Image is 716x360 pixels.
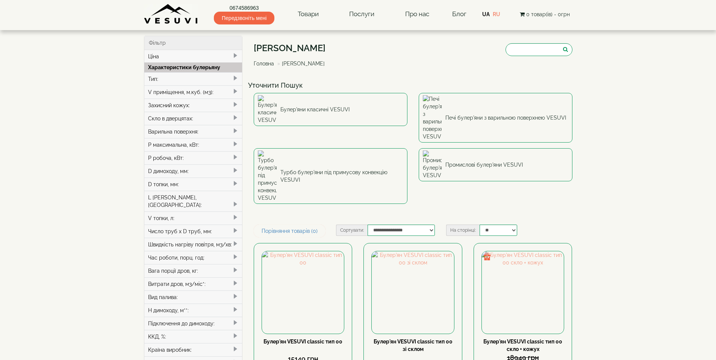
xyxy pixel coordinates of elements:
div: Число труб x D труб, мм: [144,225,242,238]
a: Булер'ян VESUVI classic тип 00 скло + кожух [483,339,562,352]
a: UA [482,11,490,17]
a: Турбо булер'яни під примусову конвекцію VESUVI Турбо булер'яни під примусову конвекцію VESUVI [254,148,407,204]
h4: Уточнити Пошук [248,82,578,89]
div: Підключення до димоходу: [144,317,242,330]
label: На сторінці: [446,225,480,236]
img: Булер'ян VESUVI classic тип 00 [262,251,344,333]
li: [PERSON_NAME] [276,60,325,67]
a: Порівняння товарів (0) [254,225,325,237]
div: Тип: [144,72,242,85]
div: P робоча, кВт: [144,151,242,164]
div: V топки, л: [144,211,242,225]
div: V приміщення, м.куб. (м3): [144,85,242,99]
div: Захисний кожух: [144,99,242,112]
a: Товари [290,6,326,23]
div: Вага порції дров, кг: [144,264,242,277]
div: Країна виробник: [144,343,242,356]
div: D димоходу, мм: [144,164,242,178]
div: ККД, %: [144,330,242,343]
h1: [PERSON_NAME] [254,43,330,53]
span: 0 товар(ів) - 0грн [526,11,570,17]
img: Булер'яни класичні VESUVI [258,95,277,124]
a: RU [493,11,500,17]
div: D топки, мм: [144,178,242,191]
div: Швидкість нагріву повітря, м3/хв: [144,238,242,251]
div: L [PERSON_NAME], [GEOGRAPHIC_DATA]: [144,191,242,211]
div: Вид палива: [144,290,242,304]
span: Передзвоніть мені [214,12,274,24]
div: Варильна поверхня: [144,125,242,138]
div: Фільтр [144,36,242,50]
div: Витрати дров, м3/міс*: [144,277,242,290]
a: 0674586963 [214,4,274,12]
a: Послуги [342,6,382,23]
div: H димоходу, м**: [144,304,242,317]
img: Промислові булер'яни VESUVI [423,150,442,179]
a: Печі булер'яни з варильною поверхнею VESUVI Печі булер'яни з варильною поверхнею VESUVI [419,93,572,143]
label: Сортувати: [336,225,368,236]
a: Блог [452,10,466,18]
img: Печі булер'яни з варильною поверхнею VESUVI [423,95,442,140]
a: Булер'яни класичні VESUVI Булер'яни класичні VESUVI [254,93,407,126]
img: gift [483,253,491,260]
img: Булер'ян VESUVI classic тип 00 зі склом [372,251,454,333]
a: Булер'ян VESUVI classic тип 00 [263,339,342,345]
div: Ціна [144,50,242,63]
a: Головна [254,61,274,67]
div: Час роботи, порц. год: [144,251,242,264]
img: Булер'ян VESUVI classic тип 00 скло + кожух [482,251,564,333]
img: Завод VESUVI [144,4,198,24]
div: Характеристики булерьяну [144,62,242,72]
a: Булер'ян VESUVI classic тип 00 зі склом [374,339,453,352]
a: Промислові булер'яни VESUVI Промислові булер'яни VESUVI [419,148,572,181]
button: 0 товар(ів) - 0грн [518,10,572,18]
div: Скло в дверцятах: [144,112,242,125]
a: Про нас [398,6,437,23]
img: Турбо булер'яни під примусову конвекцію VESUVI [258,150,277,202]
div: P максимальна, кВт: [144,138,242,151]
